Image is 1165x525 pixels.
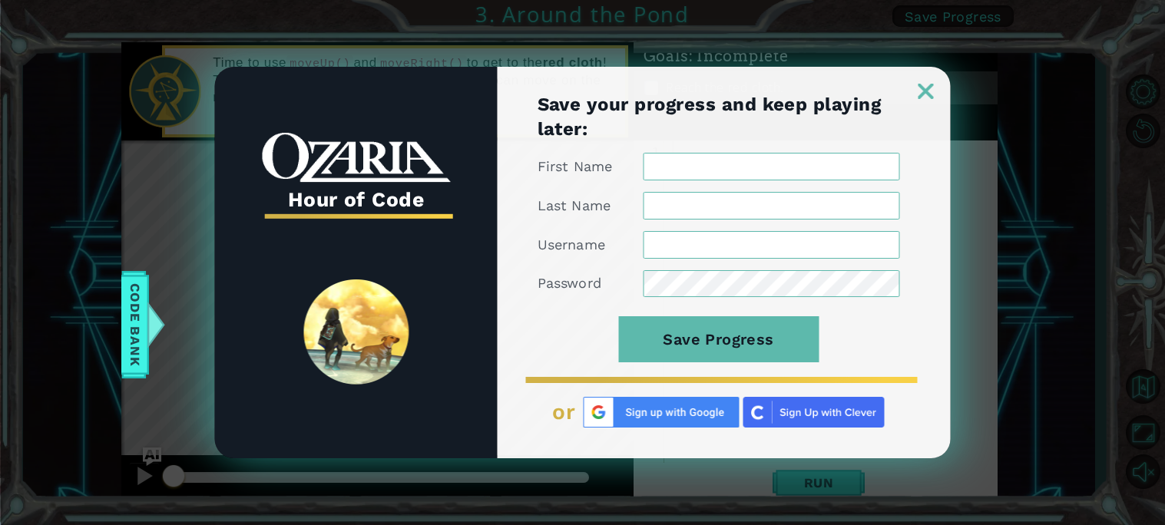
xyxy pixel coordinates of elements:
label: Last Name [538,196,611,215]
label: Password [538,274,602,292]
img: clever_sso_button@2x.png [743,397,885,428]
img: SpiritLandReveal.png [303,279,409,385]
span: or [552,400,575,424]
h3: Hour of Code [262,183,450,216]
img: ExitButton_Dusk.png [918,84,934,99]
button: Save Progress [618,316,819,362]
h1: Save your progress and keep playing later: [538,92,900,141]
label: First Name [538,157,613,176]
span: Code Bank [123,278,147,371]
img: Google%20Sign%20Up.png [584,397,740,428]
img: whiteOzariaWordmark.png [262,133,450,183]
label: Username [538,236,606,254]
